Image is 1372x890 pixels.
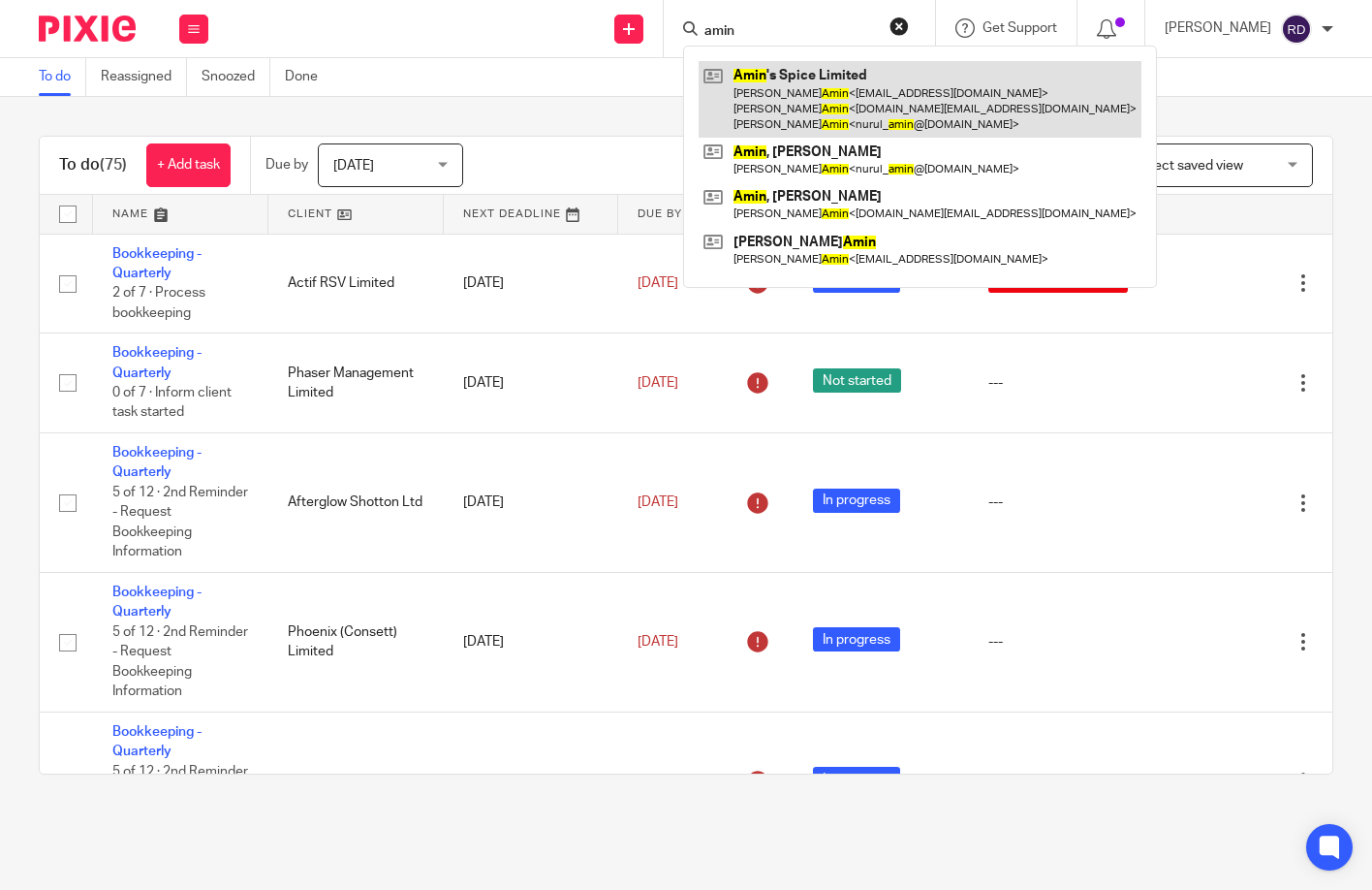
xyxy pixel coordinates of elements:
[202,58,270,96] a: Snoozed
[39,58,86,96] a: To do
[638,376,678,390] span: [DATE]
[444,334,619,433] td: [DATE]
[112,586,202,619] a: Bookkeeping - Quarterly
[982,21,1057,35] span: Get Support
[813,489,900,513] span: In progress
[39,16,136,42] img: Pixie
[333,159,374,173] span: [DATE]
[265,155,308,175] p: Due by
[112,247,202,280] a: Bookkeeping - Quarterly
[1135,159,1243,173] span: Select saved view
[444,712,619,851] td: [DATE]
[444,234,619,334] td: [DATE]
[988,632,1138,652] div: ---
[444,573,619,713] td: [DATE]
[889,16,909,36] button: Clear
[638,495,678,509] span: [DATE]
[988,772,1138,791] div: ---
[59,155,127,175] h1: To do
[112,725,202,758] a: Bookkeeping - Quarterly
[146,143,231,187] a: + Add task
[268,573,444,713] td: Phoenix (Consett) Limited
[101,58,187,96] a: Reassigned
[112,765,248,839] span: 5 of 12 · 2nd Reminder - Request Bookkeeping Information
[813,627,900,652] span: In progress
[444,433,619,573] td: [DATE]
[638,635,678,649] span: [DATE]
[112,625,248,699] span: 5 of 12 · 2nd Reminder - Request Bookkeeping Information
[285,58,332,96] a: Done
[988,373,1138,393] div: ---
[268,234,444,334] td: Actif RSV Limited
[112,486,248,559] span: 5 of 12 · 2nd Reminder - Request Bookkeeping Information
[1281,14,1312,45] img: svg%3E
[112,386,232,420] span: 0 of 7 · Inform client task started
[112,346,202,379] a: Bookkeeping - Quarterly
[100,157,127,173] span: (75)
[638,276,678,290] span: [DATE]
[1165,18,1271,38] p: [PERSON_NAME]
[268,334,444,433] td: Phaser Management Limited
[813,368,901,393] span: Not started
[112,286,205,320] span: 2 of 7 · Process bookkeeping
[988,493,1138,512] div: ---
[112,446,202,479] a: Bookkeeping - Quarterly
[268,712,444,851] td: Afterglow Shotton Ltd
[268,433,444,573] td: Afterglow Shotton Ltd
[813,767,900,791] span: In progress
[702,23,877,41] input: Search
